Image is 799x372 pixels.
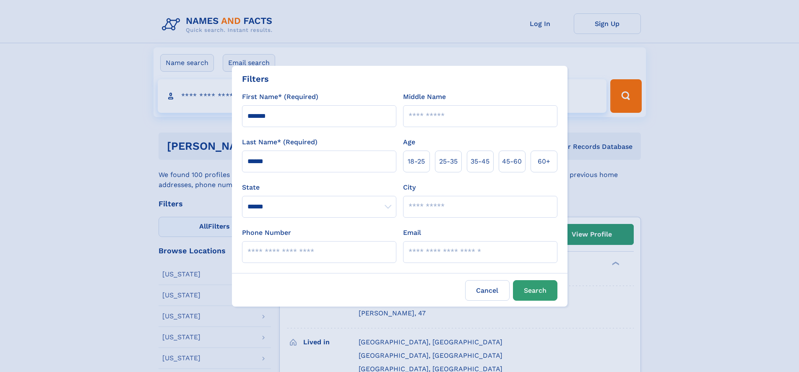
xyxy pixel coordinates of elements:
[242,228,291,238] label: Phone Number
[242,92,318,102] label: First Name* (Required)
[403,137,415,147] label: Age
[242,73,269,85] div: Filters
[403,228,421,238] label: Email
[242,137,318,147] label: Last Name* (Required)
[538,156,550,166] span: 60+
[403,182,416,193] label: City
[502,156,522,166] span: 45‑60
[242,182,396,193] label: State
[471,156,489,166] span: 35‑45
[439,156,458,166] span: 25‑35
[465,280,510,301] label: Cancel
[403,92,446,102] label: Middle Name
[513,280,557,301] button: Search
[408,156,425,166] span: 18‑25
